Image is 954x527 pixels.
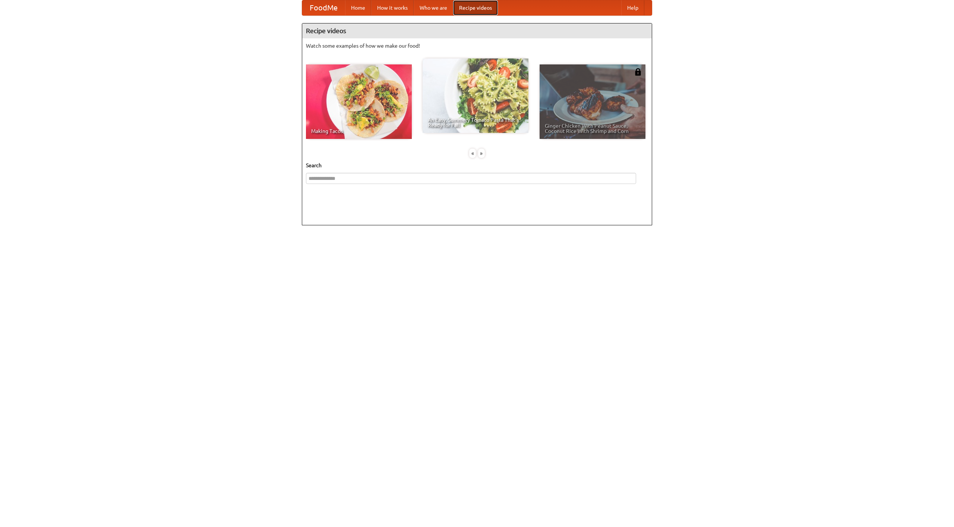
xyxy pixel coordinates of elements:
a: Recipe videos [453,0,498,15]
span: Making Tacos [311,128,407,134]
span: An Easy, Summery Tomato Pasta That's Ready for Fall [428,117,523,128]
h4: Recipe videos [302,23,652,38]
h5: Search [306,162,648,169]
a: Help [621,0,644,15]
a: FoodMe [302,0,345,15]
a: Who we are [414,0,453,15]
a: An Easy, Summery Tomato Pasta That's Ready for Fall [423,58,528,133]
a: How it works [371,0,414,15]
a: Making Tacos [306,64,412,139]
img: 483408.png [634,68,642,76]
p: Watch some examples of how we make our food! [306,42,648,50]
div: « [469,149,476,158]
a: Home [345,0,371,15]
div: » [478,149,485,158]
